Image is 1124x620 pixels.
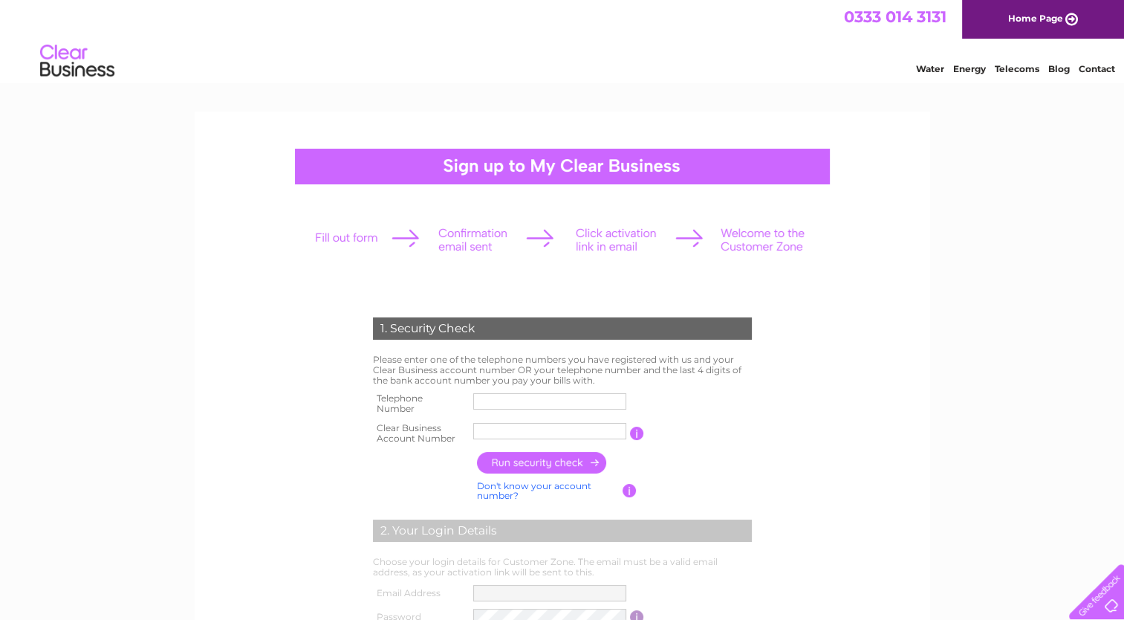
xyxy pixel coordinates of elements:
a: Water [916,63,944,74]
a: Blog [1048,63,1070,74]
a: Don't know your account number? [477,480,591,502]
img: logo.png [39,39,115,84]
th: Telephone Number [369,389,470,419]
a: Energy [953,63,986,74]
a: 0333 014 3131 [844,7,946,26]
a: Contact [1079,63,1115,74]
a: Telecoms [995,63,1039,74]
input: Information [630,427,644,440]
div: 2. Your Login Details [373,520,752,542]
td: Choose your login details for Customer Zone. The email must be a valid email address, as your act... [369,553,756,581]
th: Email Address [369,581,470,605]
div: 1. Security Check [373,317,752,340]
input: Information [623,484,637,497]
td: Please enter one of the telephone numbers you have registered with us and your Clear Business acc... [369,351,756,389]
div: Clear Business is a trading name of Verastar Limited (registered in [GEOGRAPHIC_DATA] No. 3667643... [212,8,914,72]
th: Clear Business Account Number [369,419,470,448]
